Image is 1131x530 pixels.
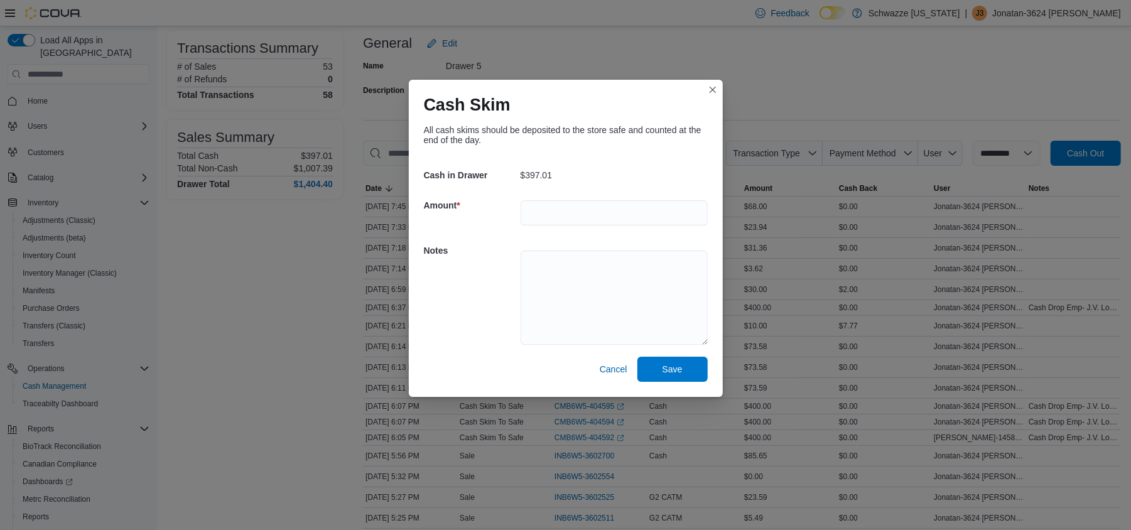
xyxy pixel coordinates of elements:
h5: Cash in Drawer [424,163,518,188]
button: Save [637,357,708,382]
p: $397.01 [521,170,553,180]
h5: Amount [424,193,518,218]
h5: Notes [424,238,518,263]
div: All cash skims should be deposited to the store safe and counted at the end of the day. [424,125,708,145]
span: Save [663,363,683,376]
span: Cancel [600,363,627,376]
button: Closes this modal window [705,82,720,97]
button: Cancel [595,357,632,382]
h1: Cash Skim [424,95,511,115]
